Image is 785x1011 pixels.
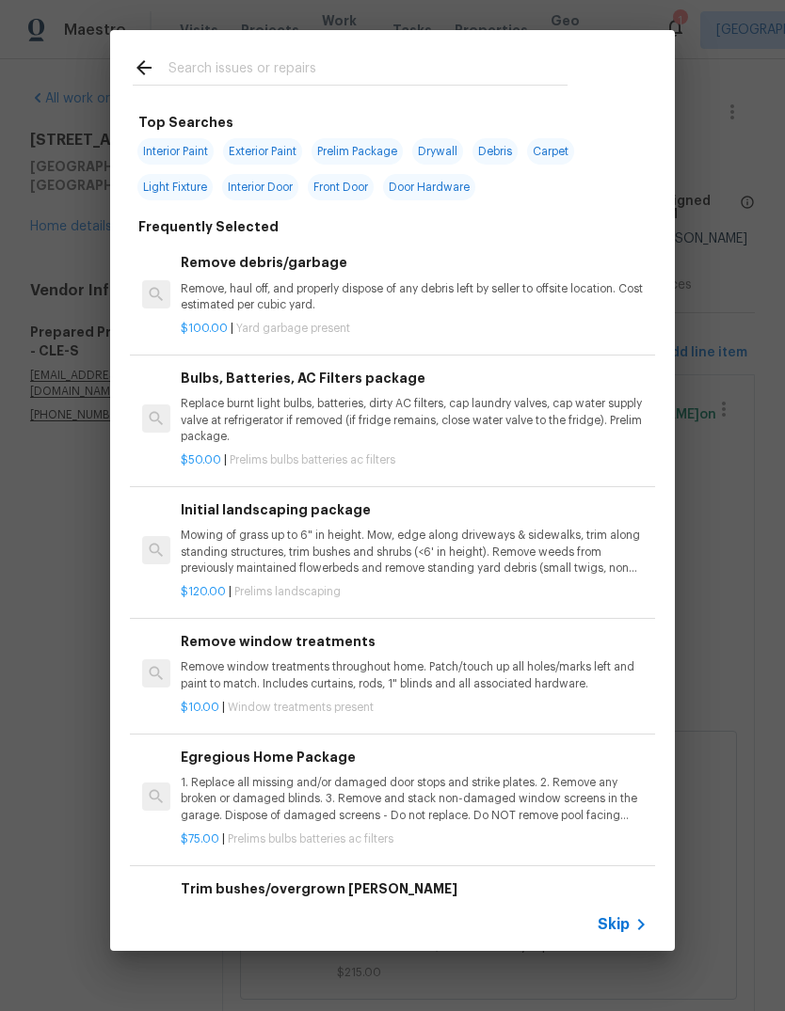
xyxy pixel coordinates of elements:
p: Remove, haul off, and properly dispose of any debris left by seller to offsite location. Cost est... [181,281,648,313]
span: $120.00 [181,586,226,597]
span: Interior Paint [137,138,214,165]
span: $100.00 [181,323,228,334]
h6: Remove debris/garbage [181,252,648,273]
p: | [181,831,648,847]
span: Debris [473,138,518,165]
h6: Top Searches [138,112,233,133]
h6: Trim bushes/overgrown [PERSON_NAME] [181,878,648,899]
p: | [181,452,648,468]
p: Remove window treatments throughout home. Patch/touch up all holes/marks left and paint to match.... [181,659,648,691]
span: Prelims bulbs batteries ac filters [230,454,395,466]
span: Prelim Package [312,138,403,165]
span: Door Hardware [383,174,475,200]
h6: Remove window treatments [181,631,648,652]
p: | [181,321,648,337]
span: Drywall [412,138,463,165]
span: Prelims bulbs batteries ac filters [228,833,393,845]
span: Light Fixture [137,174,213,200]
h6: Bulbs, Batteries, AC Filters package [181,368,648,388]
span: Prelims landscaping [234,586,341,597]
p: | [181,584,648,600]
p: Replace burnt light bulbs, batteries, dirty AC filters, cap laundry valves, cap water supply valv... [181,396,648,444]
p: | [181,700,648,716]
span: Carpet [527,138,574,165]
p: 1. Replace all missing and/or damaged door stops and strike plates. 2. Remove any broken or damag... [181,775,648,823]
h6: Frequently Selected [138,216,279,237]
span: Interior Door [222,174,298,200]
span: Skip [598,915,630,934]
p: Mowing of grass up to 6" in height. Mow, edge along driveways & sidewalks, trim along standing st... [181,528,648,576]
span: Exterior Paint [223,138,302,165]
span: $75.00 [181,833,219,845]
input: Search issues or repairs [168,56,568,85]
span: Yard garbage present [236,323,350,334]
h6: Initial landscaping package [181,499,648,520]
span: Window treatments present [228,702,374,713]
span: $10.00 [181,702,219,713]
span: Front Door [308,174,374,200]
span: $50.00 [181,454,221,466]
h6: Egregious Home Package [181,747,648,767]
